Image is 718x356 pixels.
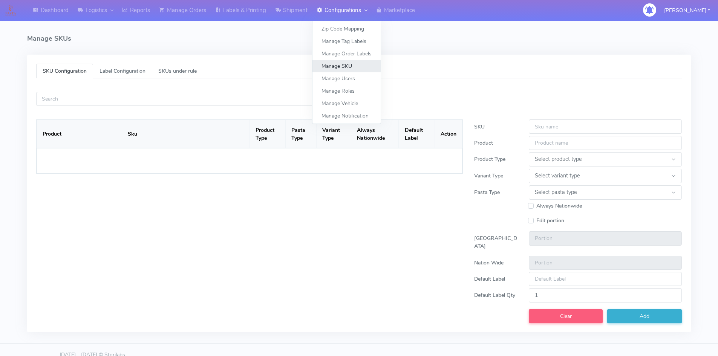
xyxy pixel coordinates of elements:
a: Manage Notification [312,110,381,122]
label: Edit portion [536,217,564,225]
label: Default Label Qty [468,288,523,302]
label: Pasta Type [468,185,523,200]
label: Product [468,136,523,150]
a: Manage SKU [312,60,381,72]
span: Add [640,313,649,320]
th: Product Type [250,120,285,148]
th: Variant Type [316,120,351,148]
label: Product Type [468,152,523,167]
input: Default Label [529,272,682,286]
input: Sku name [529,119,682,133]
a: Manage Order Labels [312,47,381,60]
input: Product name [529,136,682,150]
label: [GEOGRAPHIC_DATA] [468,231,523,253]
button: Add [607,309,682,323]
label: Nation Wide [468,256,523,270]
th: Action [435,120,462,148]
button: Clear [529,309,603,323]
label: Always Nationwide [536,202,582,210]
th: Sku [122,120,250,148]
span: SKU Configuration [43,67,87,75]
input: Portion [529,231,682,245]
label: Default Label [468,272,523,286]
a: Manage Vehicle [312,97,381,110]
label: SKU [468,119,523,133]
a: Zip Code Mapping [312,23,381,35]
th: Product [37,120,122,148]
a: Manage Roles [312,85,381,97]
input: Search [36,92,354,106]
th: Pasta Type [285,120,316,148]
label: Variant Type [468,169,523,183]
button: [PERSON_NAME] [658,3,716,18]
a: Manage Tag Labels [312,35,381,47]
input: Portion [529,256,682,270]
ul: Tabs [36,64,682,78]
th: Default Label [399,120,435,148]
span: Label Configuration [100,67,145,75]
th: Always Nationwide [351,120,398,148]
h4: Manage SKUs [27,23,691,55]
span: SKUs under rule [158,67,197,75]
a: Manage Users [312,72,381,85]
input: 1 [529,288,682,302]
